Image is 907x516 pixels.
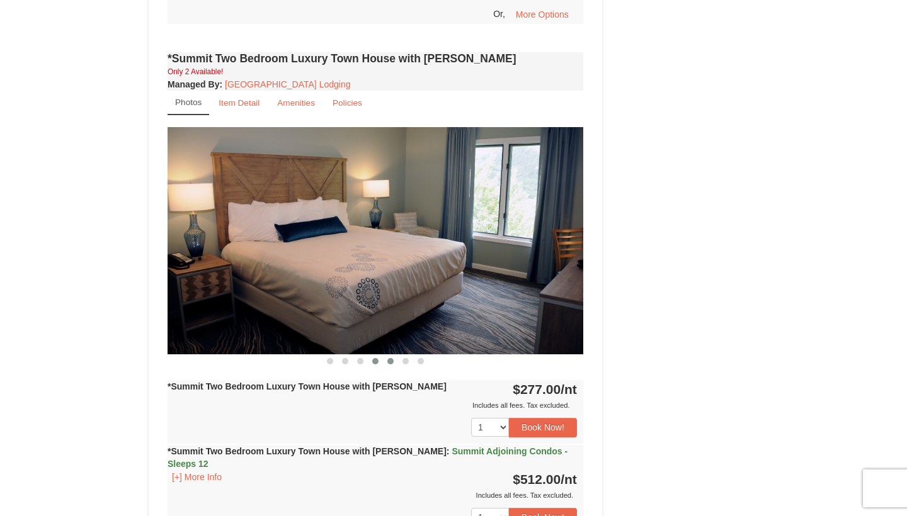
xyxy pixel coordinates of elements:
[513,382,577,396] strong: $277.00
[269,91,323,115] a: Amenities
[508,5,577,24] button: More Options
[513,472,561,486] span: $512.00
[168,127,583,354] img: 18876286-104-e3bb2b46.png
[168,79,222,89] strong: :
[447,446,450,456] span: :
[168,52,583,65] h4: *Summit Two Bedroom Luxury Town House with [PERSON_NAME]
[175,98,202,107] small: Photos
[493,8,505,18] span: Or,
[168,79,219,89] span: Managed By
[324,91,370,115] a: Policies
[277,98,315,108] small: Amenities
[168,489,577,502] div: Includes all fees. Tax excluded.
[168,399,577,412] div: Includes all fees. Tax excluded.
[561,382,577,396] span: /nt
[225,79,350,89] a: [GEOGRAPHIC_DATA] Lodging
[210,91,268,115] a: Item Detail
[168,91,209,115] a: Photos
[509,418,577,437] button: Book Now!
[168,446,568,469] strong: *Summit Two Bedroom Luxury Town House with [PERSON_NAME]
[168,470,226,484] button: [+] More Info
[168,67,223,76] small: Only 2 Available!
[219,98,260,108] small: Item Detail
[333,98,362,108] small: Policies
[168,446,568,469] span: Summit Adjoining Condos - Sleeps 12
[561,472,577,486] span: /nt
[168,381,447,391] strong: *Summit Two Bedroom Luxury Town House with [PERSON_NAME]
